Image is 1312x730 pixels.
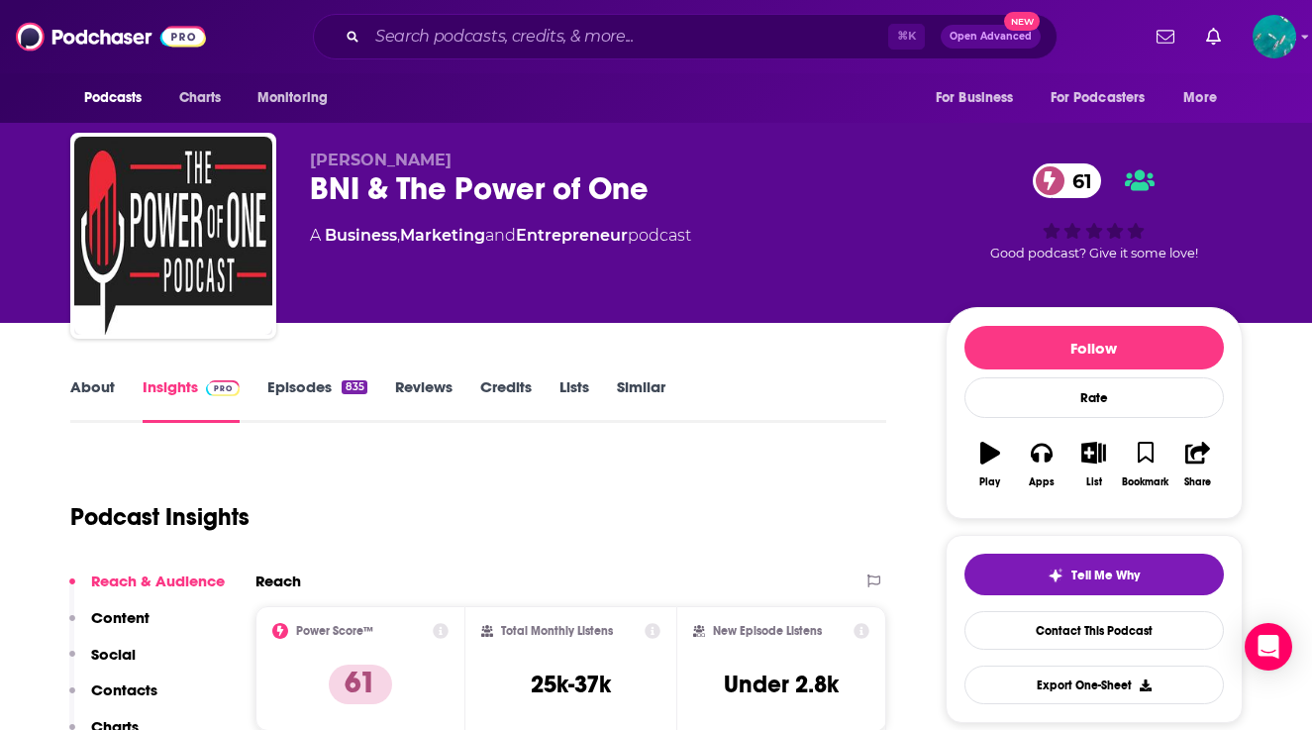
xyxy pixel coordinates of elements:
div: Share [1184,476,1211,488]
img: Podchaser - Follow, Share and Rate Podcasts [16,18,206,55]
span: ⌘ K [888,24,925,50]
a: 61 [1033,163,1102,198]
h2: Reach [255,572,301,590]
button: open menu [1038,79,1174,117]
a: Show notifications dropdown [1198,20,1229,53]
a: Episodes835 [267,377,366,423]
span: New [1004,12,1040,31]
a: Credits [480,377,532,423]
button: open menu [244,79,353,117]
button: Follow [964,326,1224,369]
a: Contact This Podcast [964,611,1224,650]
button: Apps [1016,429,1067,500]
button: Social [69,645,136,681]
span: , [397,226,400,245]
a: Lists [559,377,589,423]
p: Content [91,608,150,627]
p: Reach & Audience [91,572,225,590]
span: Good podcast? Give it some love! [990,246,1198,261]
button: open menu [1169,79,1242,117]
div: Apps [1029,476,1055,488]
button: tell me why sparkleTell Me Why [964,554,1224,595]
h3: 25k-37k [531,670,611,699]
span: For Podcasters [1051,84,1146,112]
button: Contacts [69,680,157,717]
div: Bookmark [1122,476,1168,488]
span: Logged in as louisabuckingham [1253,15,1296,58]
span: Open Advanced [950,32,1032,42]
div: 835 [342,380,366,394]
h3: Under 2.8k [724,670,839,699]
span: and [485,226,516,245]
span: [PERSON_NAME] [310,151,452,169]
div: A podcast [310,224,691,248]
h2: New Episode Listens [713,624,822,638]
h1: Podcast Insights [70,502,250,532]
span: Monitoring [257,84,328,112]
div: Search podcasts, credits, & more... [313,14,1058,59]
button: open menu [70,79,168,117]
a: Marketing [400,226,485,245]
button: Export One-Sheet [964,666,1224,704]
button: Open AdvancedNew [941,25,1041,49]
p: Contacts [91,680,157,699]
div: List [1086,476,1102,488]
button: Bookmark [1120,429,1171,500]
span: 61 [1053,163,1102,198]
button: Play [964,429,1016,500]
span: Podcasts [84,84,143,112]
div: Play [979,476,1000,488]
button: Reach & Audience [69,572,225,608]
button: List [1067,429,1119,500]
img: BNI & The Power of One [74,137,272,335]
p: 61 [329,665,392,704]
div: Open Intercom Messenger [1245,623,1292,671]
h2: Total Monthly Listens [501,624,613,638]
a: Business [325,226,397,245]
a: Similar [617,377,665,423]
a: Show notifications dropdown [1149,20,1182,53]
a: Entrepreneur [516,226,628,245]
h2: Power Score™ [296,624,373,638]
button: Share [1171,429,1223,500]
img: Podchaser Pro [206,380,241,396]
p: Social [91,645,136,664]
span: Charts [179,84,222,112]
a: Charts [166,79,234,117]
button: Show profile menu [1253,15,1296,58]
img: tell me why sparkle [1048,568,1063,583]
button: open menu [922,79,1039,117]
div: Rate [964,377,1224,418]
a: InsightsPodchaser Pro [143,377,241,423]
div: 61Good podcast? Give it some love! [946,151,1243,273]
a: Reviews [395,377,453,423]
span: More [1183,84,1217,112]
button: Content [69,608,150,645]
img: User Profile [1253,15,1296,58]
a: About [70,377,115,423]
span: For Business [936,84,1014,112]
input: Search podcasts, credits, & more... [367,21,888,52]
span: Tell Me Why [1071,568,1140,583]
